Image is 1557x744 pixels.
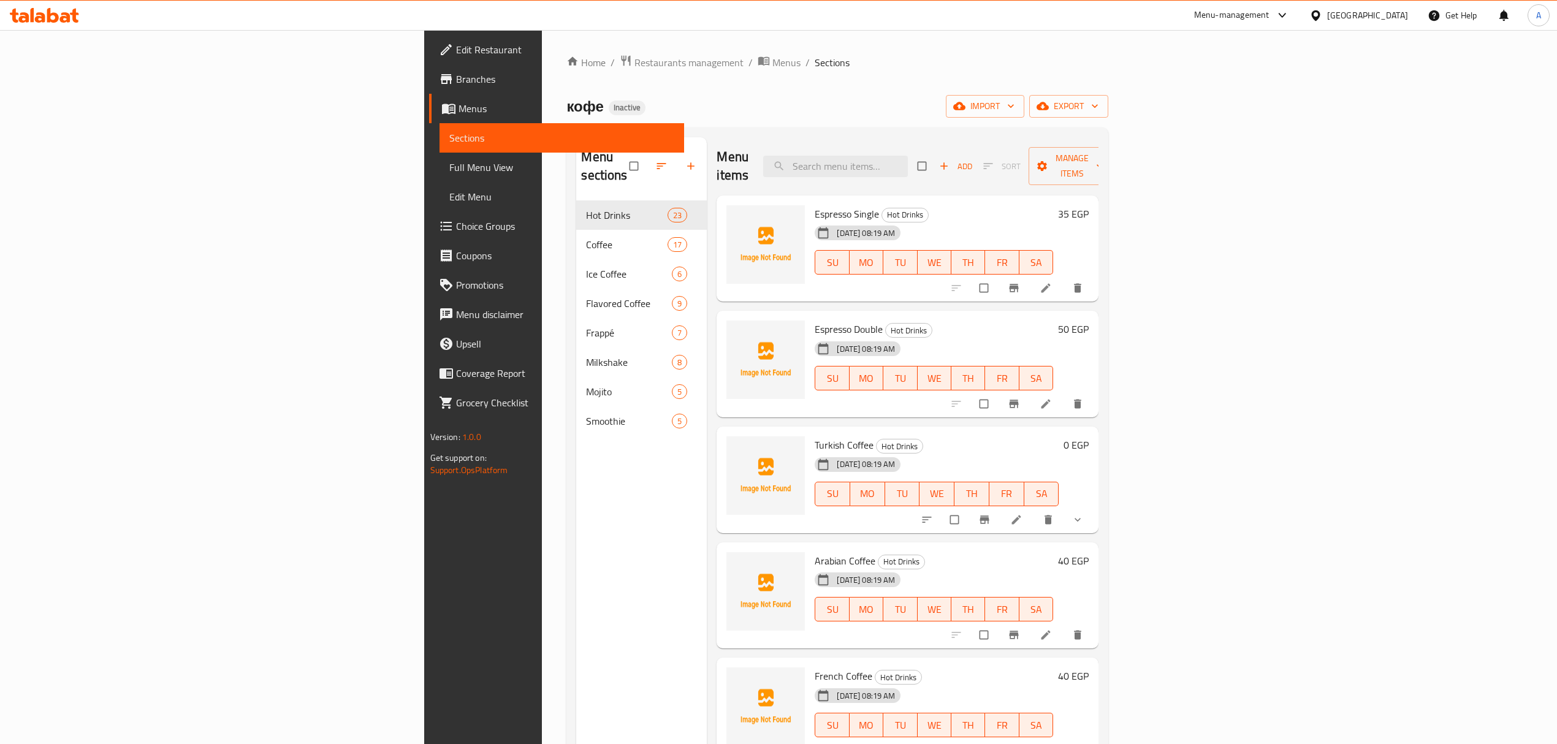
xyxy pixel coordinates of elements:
[456,336,674,351] span: Upsell
[985,597,1019,621] button: FR
[668,237,687,252] div: items
[815,205,879,223] span: Espresso Single
[820,601,844,618] span: SU
[634,55,744,70] span: Restaurants management
[672,267,687,281] div: items
[956,370,980,387] span: TH
[586,355,672,370] span: Milkshake
[883,597,917,621] button: TU
[677,153,707,180] button: Add section
[850,482,885,506] button: MO
[462,429,481,445] span: 1.0.0
[1040,398,1054,410] a: Edit menu item
[923,716,946,734] span: WE
[882,208,928,222] span: Hot Drinks
[815,250,849,275] button: SU
[576,200,707,230] div: Hot Drinks23
[918,250,951,275] button: WE
[440,153,684,182] a: Full Menu View
[855,716,878,734] span: MO
[1024,254,1048,271] span: SA
[1000,621,1030,648] button: Branch-specific-item
[888,716,912,734] span: TU
[990,716,1014,734] span: FR
[456,366,674,381] span: Coverage Report
[1064,390,1094,417] button: delete
[586,296,672,311] span: Flavored Coffee
[672,357,687,368] span: 8
[913,506,943,533] button: sort-choices
[951,713,985,737] button: TH
[888,601,912,618] span: TU
[456,42,674,57] span: Edit Restaurant
[1040,282,1054,294] a: Edit menu item
[586,325,672,340] div: Frappé
[748,55,753,70] li: /
[576,195,707,441] nav: Menu sections
[648,153,677,180] span: Sort sections
[1029,95,1108,118] button: export
[815,552,875,570] span: Arabian Coffee
[990,370,1014,387] span: FR
[985,250,1019,275] button: FR
[815,597,849,621] button: SU
[951,597,985,621] button: TH
[1064,506,1094,533] button: show more
[586,267,672,281] span: Ice Coffee
[951,366,985,390] button: TH
[855,254,878,271] span: MO
[672,355,687,370] div: items
[989,482,1024,506] button: FR
[815,320,883,338] span: Espresso Double
[1024,716,1048,734] span: SA
[956,601,980,618] span: TH
[440,182,684,211] a: Edit Menu
[985,713,1019,737] button: FR
[971,506,1000,533] button: Branch-specific-item
[726,205,805,284] img: Espresso Single
[832,574,900,586] span: [DATE] 08:19 AM
[586,384,672,399] div: Mojito
[951,250,985,275] button: TH
[429,64,684,94] a: Branches
[586,208,668,222] span: Hot Drinks
[1019,597,1053,621] button: SA
[1058,552,1089,569] h6: 40 EGP
[943,508,969,531] span: Select to update
[726,552,805,631] img: Arabian Coffee
[576,406,707,436] div: Smoothie5
[939,159,972,173] span: Add
[815,55,850,70] span: Sections
[429,35,684,64] a: Edit Restaurant
[1058,667,1089,685] h6: 40 EGP
[429,388,684,417] a: Grocery Checklist
[850,366,883,390] button: MO
[672,414,687,428] div: items
[985,366,1019,390] button: FR
[850,250,883,275] button: MO
[820,254,844,271] span: SU
[586,237,668,252] span: Coffee
[885,482,920,506] button: TU
[717,148,748,184] h2: Menu items
[956,716,980,734] span: TH
[430,429,460,445] span: Version:
[672,327,687,339] span: 7
[954,482,989,506] button: TH
[994,485,1019,503] span: FR
[672,268,687,280] span: 6
[429,241,684,270] a: Coupons
[456,248,674,263] span: Coupons
[1058,321,1089,338] h6: 50 EGP
[1029,147,1116,185] button: Manage items
[815,713,849,737] button: SU
[430,450,487,466] span: Get support on:
[429,300,684,329] a: Menu disclaimer
[883,366,917,390] button: TU
[576,259,707,289] div: Ice Coffee6
[456,395,674,410] span: Grocery Checklist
